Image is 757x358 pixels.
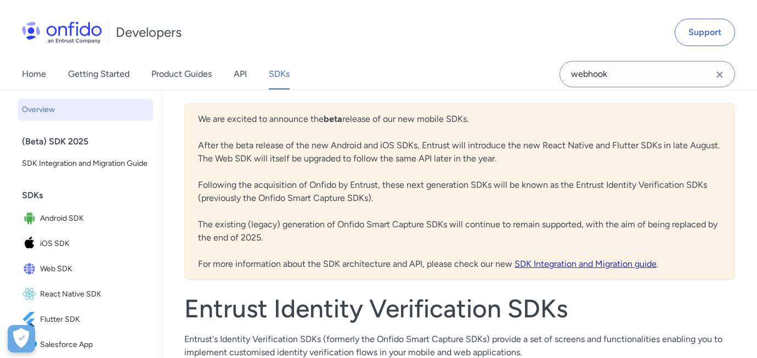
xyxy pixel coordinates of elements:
[40,337,149,353] span: Salesforce App
[40,211,149,226] span: Android SDK
[40,236,149,251] span: iOS SDK
[8,325,35,353] div: Cookie Preferences
[18,153,153,175] a: SDK Integration and Migration Guide
[8,325,35,353] button: Open Preferences
[675,19,735,46] a: Support
[40,312,149,327] span: Flutter SDK
[68,59,129,90] a: Getting Started
[18,257,153,281] a: IconWeb SDKWeb SDK
[18,206,153,231] a: IconAndroid SDKAndroid SDK
[22,261,40,277] img: IconWeb SDK
[184,103,735,280] div: We are excited to announce the release of our new mobile SDKs. After the beta release of the new ...
[22,103,149,116] span: Overview
[18,99,153,121] a: Overview
[18,232,153,256] a: IconiOS SDKiOS SDK
[40,261,149,277] span: Web SDK
[184,293,735,324] h1: Entrust Identity Verification SDKs
[22,287,40,302] img: IconReact Native SDK
[234,59,247,90] a: API
[18,282,153,306] a: IconReact Native SDKReact Native SDK
[22,131,157,153] div: (Beta) SDK 2025
[22,184,157,206] div: SDKs
[22,312,40,327] img: IconFlutter SDK
[116,24,182,41] h1: Developers
[151,59,212,90] a: Product Guides
[18,333,153,357] a: IconSalesforce AppSalesforce App
[324,114,342,124] b: beta
[269,59,290,90] a: SDKs
[22,21,102,43] img: Onfido Logo
[515,259,657,269] a: SDK Integration and Migration guide
[713,68,726,81] svg: Clear search field button
[40,287,149,302] span: React Native SDK
[18,307,153,332] a: IconFlutter SDKFlutter SDK
[22,211,40,226] img: IconAndroid SDK
[22,59,46,90] a: Home
[22,157,149,170] span: SDK Integration and Migration Guide
[22,236,40,251] img: IconiOS SDK
[560,61,735,87] input: Onfido search input field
